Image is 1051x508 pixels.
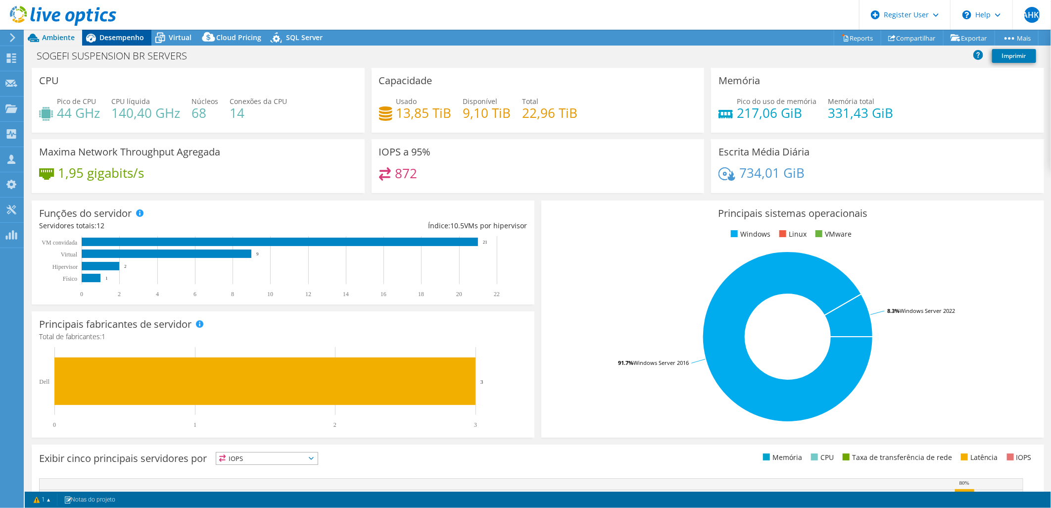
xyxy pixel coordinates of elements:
text: 1 [105,276,108,281]
text: Dell [39,378,49,385]
h4: 1,95 gigabits/s [58,167,144,178]
text: 80% [959,480,969,486]
li: Taxa de transferência de rede [840,452,952,463]
text: Virtual [61,251,78,258]
h3: CPU [39,75,59,86]
span: Núcleos [191,97,218,106]
tspan: Windows Server 2022 [900,307,955,314]
text: 10 [267,291,273,298]
li: Memória [761,452,802,463]
a: Reports [834,30,881,46]
svg: \n [962,10,971,19]
h4: 331,43 GiB [828,107,893,118]
tspan: Windows Server 2016 [633,359,689,366]
h3: Memória [718,75,760,86]
span: Desempenho [99,33,144,42]
span: Total [523,97,539,106]
text: 0 [80,291,83,298]
li: Latência [958,452,998,463]
span: Memória total [828,97,874,106]
text: 18 [418,291,424,298]
text: Hipervisor [52,263,78,270]
tspan: 8.3% [887,307,900,314]
span: 10.5 [450,221,464,230]
text: 9 [256,252,259,256]
div: Índice: VMs por hipervisor [283,220,527,231]
span: Disponível [463,97,498,106]
text: 1 [193,421,196,428]
h3: Principais fabricantes de servidor [39,319,191,330]
span: Pico do uso de memória [737,97,816,106]
h1: SOGEFI SUSPENSION BR SERVERS [32,51,202,61]
text: 2 [118,291,121,298]
text: 2 [334,421,336,428]
h4: 68 [191,107,218,118]
text: 22 [494,291,500,298]
text: 21 [483,240,487,245]
span: Conexões da CPU [230,97,287,106]
text: 2 [124,264,127,269]
h3: Capacidade [379,75,432,86]
h4: 14 [230,107,287,118]
span: Pico de CPU [57,97,96,106]
span: SQL Server [286,33,323,42]
h3: Maxima Network Throughput Agregada [39,147,220,157]
h4: 44 GHz [57,107,100,118]
a: Imprimir [992,49,1036,63]
li: Windows [728,229,770,240]
li: Linux [777,229,807,240]
h4: 872 [395,168,417,179]
h4: 13,85 TiB [396,107,452,118]
a: Notas do projeto [57,494,122,506]
span: AHKJ [1024,7,1040,23]
span: 12 [96,221,104,230]
h4: 734,01 GiB [739,167,805,178]
h4: Total de fabricantes: [39,331,527,342]
text: 12 [305,291,311,298]
h3: IOPS a 95% [379,147,431,157]
div: Servidores totais: [39,220,283,231]
a: Mais [995,30,1039,46]
text: 4 [156,291,159,298]
a: Compartilhar [881,30,944,46]
li: VMware [813,229,852,240]
span: IOPS [216,453,318,464]
span: CPU líquida [111,97,150,106]
span: 1 [101,332,105,341]
text: 6 [193,291,196,298]
text: 8 [231,291,234,298]
span: Ambiente [42,33,75,42]
li: CPU [809,452,834,463]
a: Exportar [943,30,995,46]
h4: 217,06 GiB [737,107,816,118]
h4: 22,96 TiB [523,107,578,118]
text: VM convidada [42,239,77,246]
span: Virtual [169,33,191,42]
h3: Principais sistemas operacionais [549,208,1037,219]
span: Cloud Pricing [216,33,261,42]
text: 14 [343,291,349,298]
a: 1 [27,494,57,506]
text: 3 [474,421,477,428]
span: Usado [396,97,417,106]
h3: Funções do servidor [39,208,132,219]
li: IOPS [1004,452,1032,463]
h3: Escrita Média Diária [718,147,810,157]
tspan: 91.7% [618,359,633,366]
tspan: Físico [63,275,77,282]
text: 20 [456,291,462,298]
h4: 9,10 TiB [463,107,511,118]
text: 3 [480,379,483,385]
text: 16 [381,291,386,298]
text: 0 [53,421,56,428]
h4: 140,40 GHz [111,107,180,118]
